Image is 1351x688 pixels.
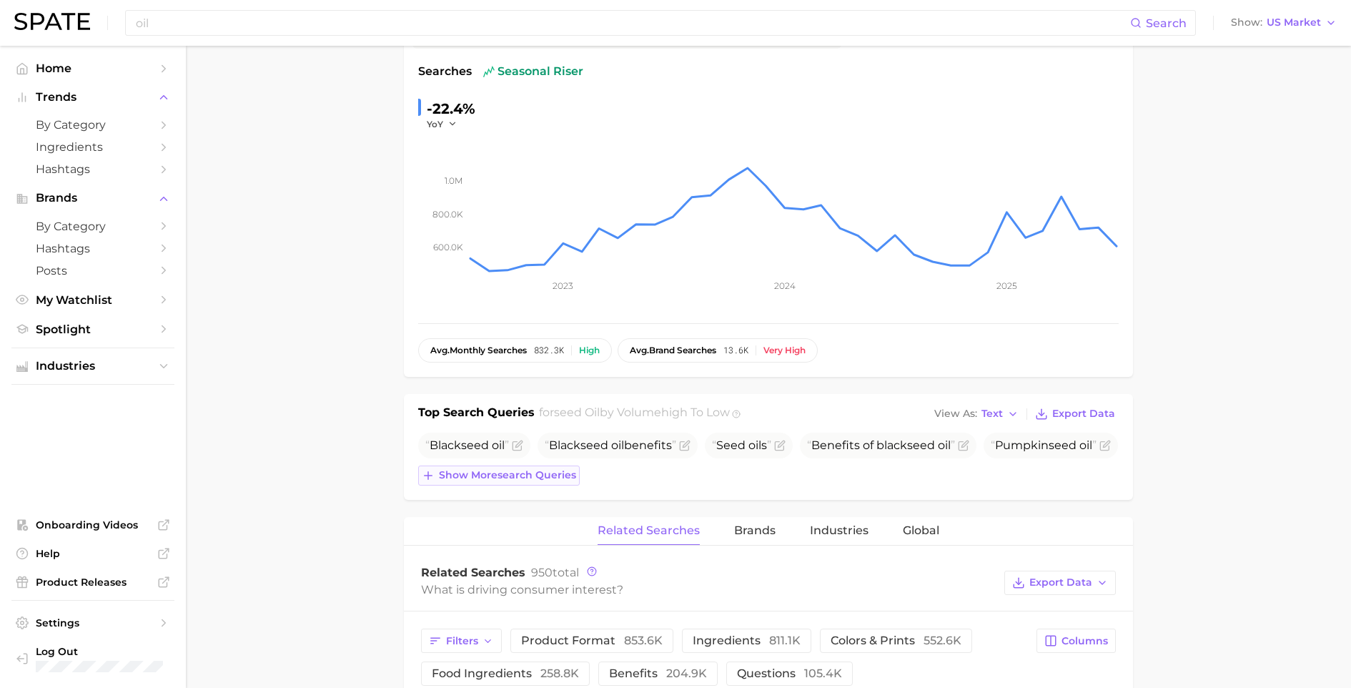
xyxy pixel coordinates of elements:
span: Posts [36,264,150,277]
a: Hashtags [11,158,174,180]
tspan: 1.0m [445,175,462,186]
div: What is driving consumer interest? [421,580,997,599]
a: Settings [11,612,174,634]
input: Search here for a brand, industry, or ingredient [134,11,1130,35]
span: ingredients [693,634,801,647]
span: Log Out [36,645,163,658]
span: Benefits of black [807,438,955,452]
span: benefits [609,667,707,680]
a: by Category [11,114,174,136]
span: s [712,438,771,452]
tspan: 800.0k [432,209,463,220]
span: seed oil [554,406,600,419]
span: oil [611,438,624,452]
span: seasonal riser [483,63,583,80]
div: High [579,345,600,355]
a: Log out. Currently logged in with e-mail alyssa@spate.nyc. [11,641,174,677]
button: Columns [1036,629,1116,653]
span: 552.6k [924,634,961,647]
span: Black [425,438,509,452]
button: Show moresearch queries [418,466,580,486]
span: Onboarding Videos [36,519,150,531]
span: Export Data [1029,576,1092,589]
span: 204.9k [666,667,707,680]
button: Flag as miscategorized or irrelevant [774,440,786,451]
button: YoY [427,118,457,130]
span: Product Releases [36,576,150,589]
span: Filters [446,635,478,647]
span: YoY [427,118,443,130]
span: seed [907,438,935,452]
a: Home [11,57,174,79]
span: high to low [661,406,730,419]
span: oil [1079,438,1092,452]
span: oil [938,438,951,452]
span: 105.4k [804,667,842,680]
a: My Watchlist [11,289,174,311]
abbr: average [430,345,450,355]
span: Seed [716,438,746,452]
span: Related Searches [421,566,525,579]
a: by Category [11,215,174,237]
h1: Top Search Queries [418,404,535,424]
div: Very high [763,345,806,355]
span: My Watchlist [36,293,150,307]
button: Flag as miscategorized or irrelevant [958,440,969,451]
span: Trends [36,91,150,104]
span: brand searches [630,345,716,355]
span: Hashtags [36,162,150,176]
tspan: 600.0k [433,242,463,252]
tspan: 2024 [774,280,796,291]
span: 853.6k [624,634,663,647]
span: seed [461,438,489,452]
span: 258.8k [540,667,579,680]
span: 950 [531,566,553,579]
span: Columns [1061,635,1108,647]
button: Flag as miscategorized or irrelevant [512,440,523,451]
span: oil [748,438,761,452]
a: Spotlight [11,318,174,340]
tspan: 2025 [996,280,1017,291]
a: Ingredients [11,136,174,158]
span: Show [1231,19,1262,26]
button: avg.monthly searches832.3kHigh [418,338,612,363]
a: Posts [11,260,174,282]
abbr: average [630,345,649,355]
span: Ingredients [36,140,150,154]
span: seed [1049,438,1077,452]
span: by Category [36,220,150,233]
span: Brands [36,192,150,205]
button: Trends [11,87,174,108]
span: Home [36,62,150,75]
button: View AsText [931,405,1022,423]
span: US Market [1267,19,1321,26]
button: ShowUS Market [1227,14,1340,32]
span: questions [737,667,842,680]
span: 811.1k [769,634,801,647]
span: product format [521,634,663,647]
span: 832.3k [534,345,564,355]
a: Onboarding Videos [11,514,174,536]
span: Export Data [1052,408,1115,420]
button: Export Data [1004,571,1116,595]
span: Search [1146,16,1187,30]
span: Black benefits [545,438,676,452]
span: Related Searches [598,524,700,537]
span: Spotlight [36,323,150,336]
span: Industries [810,524,868,537]
a: Hashtags [11,237,174,260]
span: Hashtags [36,242,150,255]
span: Text [981,410,1003,418]
span: Global [903,524,939,537]
span: Help [36,547,150,560]
button: Flag as miscategorized or irrelevant [679,440,691,451]
button: Industries [11,355,174,377]
button: Brands [11,187,174,209]
button: Filters [421,629,502,653]
tspan: 2023 [553,280,573,291]
span: seed [580,438,608,452]
span: Searches [418,63,472,80]
span: oil [492,438,505,452]
span: by Category [36,118,150,132]
img: SPATE [14,13,90,30]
